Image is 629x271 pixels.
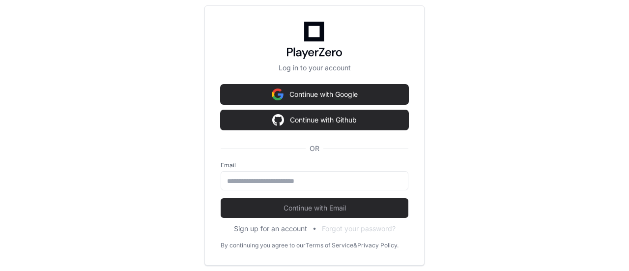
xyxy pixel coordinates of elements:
button: Continue with Google [221,85,408,104]
p: Log in to your account [221,63,408,73]
a: Terms of Service [306,241,353,249]
span: Continue with Email [221,203,408,213]
button: Sign up for an account [234,224,307,234]
img: Sign in with google [272,110,284,130]
span: OR [306,144,323,153]
button: Forgot your password? [322,224,396,234]
button: Continue with Email [221,198,408,218]
a: Privacy Policy. [357,241,399,249]
div: & [353,241,357,249]
button: Continue with Github [221,110,408,130]
div: By continuing you agree to our [221,241,306,249]
label: Email [221,161,408,169]
img: Sign in with google [272,85,284,104]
